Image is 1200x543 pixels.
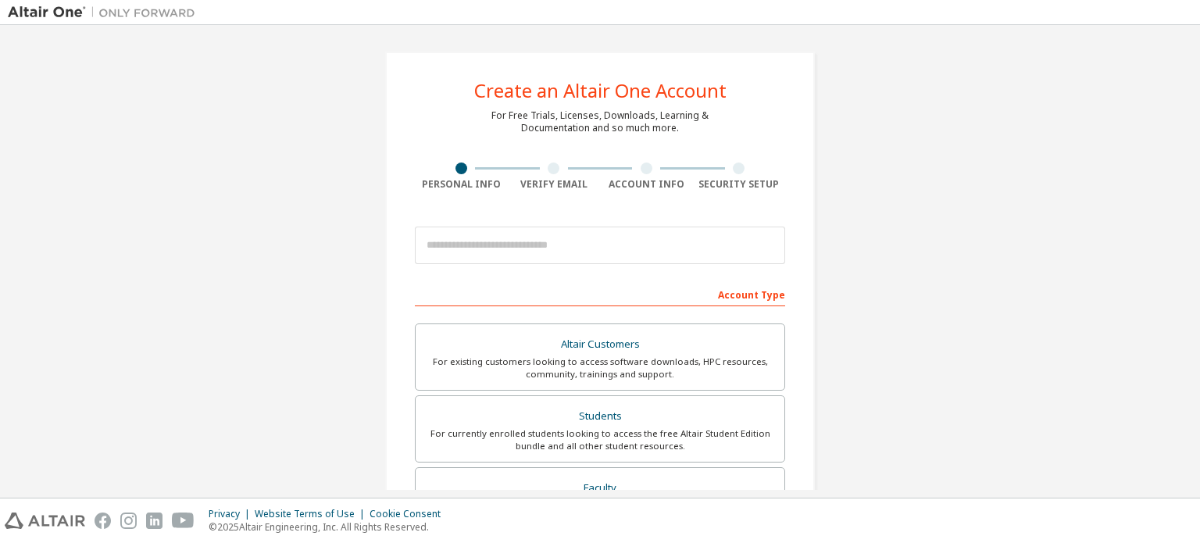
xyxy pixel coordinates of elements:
img: instagram.svg [120,513,137,529]
div: Account Info [600,178,693,191]
p: © 2025 Altair Engineering, Inc. All Rights Reserved. [209,520,450,534]
div: Create an Altair One Account [474,81,727,100]
div: Website Terms of Use [255,508,370,520]
img: youtube.svg [172,513,195,529]
img: altair_logo.svg [5,513,85,529]
div: Security Setup [693,178,786,191]
div: Verify Email [508,178,601,191]
img: facebook.svg [95,513,111,529]
div: Account Type [415,281,785,306]
div: Altair Customers [425,334,775,355]
div: For currently enrolled students looking to access the free Altair Student Edition bundle and all ... [425,427,775,452]
div: Privacy [209,508,255,520]
img: linkedin.svg [146,513,162,529]
img: Altair One [8,5,203,20]
div: Faculty [425,477,775,499]
div: For existing customers looking to access software downloads, HPC resources, community, trainings ... [425,355,775,380]
div: Students [425,405,775,427]
div: For Free Trials, Licenses, Downloads, Learning & Documentation and so much more. [491,109,709,134]
div: Cookie Consent [370,508,450,520]
div: Personal Info [415,178,508,191]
